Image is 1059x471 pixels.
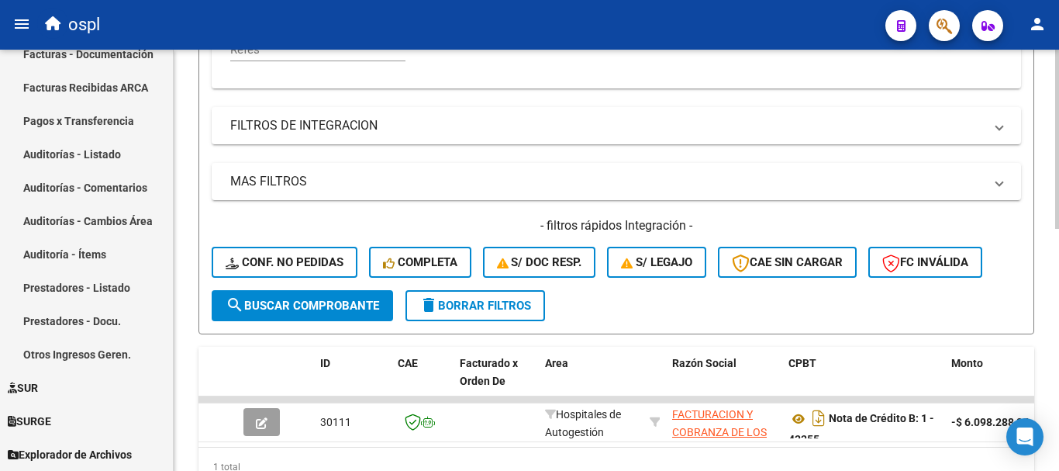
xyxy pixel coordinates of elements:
button: S/ legajo [607,247,706,278]
span: ospl [68,8,100,42]
datatable-header-cell: CPBT [782,347,945,415]
span: SURGE [8,413,51,430]
h4: - filtros rápidos Integración - [212,217,1021,234]
span: ID [320,357,330,369]
mat-icon: menu [12,15,31,33]
span: Hospitales de Autogestión [545,408,621,438]
mat-expansion-panel-header: FILTROS DE INTEGRACION [212,107,1021,144]
strong: -$ 6.098.288,95 [951,416,1029,428]
button: FC Inválida [868,247,982,278]
span: Monto [951,357,983,369]
span: CAE [398,357,418,369]
button: Conf. no pedidas [212,247,357,278]
button: S/ Doc Resp. [483,247,596,278]
span: CAE SIN CARGAR [732,255,843,269]
mat-icon: search [226,296,244,314]
span: Area [545,357,568,369]
mat-panel-title: MAS FILTROS [230,173,984,190]
mat-expansion-panel-header: MAS FILTROS [212,163,1021,200]
button: Borrar Filtros [405,290,545,321]
span: SUR [8,379,38,397]
span: Conf. no pedidas [226,255,343,269]
button: CAE SIN CARGAR [718,247,857,278]
span: Explorador de Archivos [8,446,132,463]
mat-icon: delete [419,296,438,314]
span: Razón Social [672,357,736,369]
div: Open Intercom Messenger [1006,418,1043,455]
span: Completa [383,255,457,269]
span: Borrar Filtros [419,299,531,313]
mat-icon: person [1028,15,1047,33]
span: CPBT [788,357,816,369]
datatable-header-cell: CAE [392,347,454,415]
datatable-header-cell: Facturado x Orden De [454,347,539,415]
span: S/ Doc Resp. [497,255,582,269]
button: Buscar Comprobante [212,290,393,321]
span: 30111 [320,416,351,428]
datatable-header-cell: Area [539,347,643,415]
datatable-header-cell: Razón Social [666,347,782,415]
span: Facturado x Orden De [460,357,518,387]
mat-panel-title: FILTROS DE INTEGRACION [230,117,984,134]
strong: Nota de Crédito B: 1 - 43355 [788,413,934,446]
button: Completa [369,247,471,278]
span: S/ legajo [621,255,692,269]
div: 30715497456 [672,406,776,438]
datatable-header-cell: Monto [945,347,1038,415]
datatable-header-cell: ID [314,347,392,415]
span: FC Inválida [882,255,968,269]
i: Descargar documento [809,406,829,431]
span: Buscar Comprobante [226,299,379,313]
